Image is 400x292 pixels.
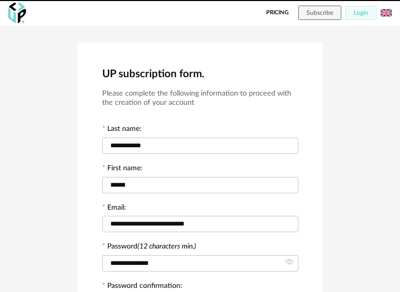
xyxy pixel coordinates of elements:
label: Password [107,243,196,250]
a: Pricing [266,6,289,20]
h3: Please complete the following information to proceed with the creation of your account [102,89,298,108]
label: Password confirmation: [102,282,182,291]
button: Login [345,6,377,20]
img: OXP [8,3,26,24]
label: First name: [102,165,143,174]
i: (12 characters min.) [137,243,196,250]
img: us [381,7,392,18]
button: Subscribe [298,6,341,20]
label: Last name: [102,125,142,134]
label: Email: [102,204,126,213]
span: Subscribe [307,10,333,16]
span: Login [354,10,368,16]
h2: UP subscription form. [102,67,298,81]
